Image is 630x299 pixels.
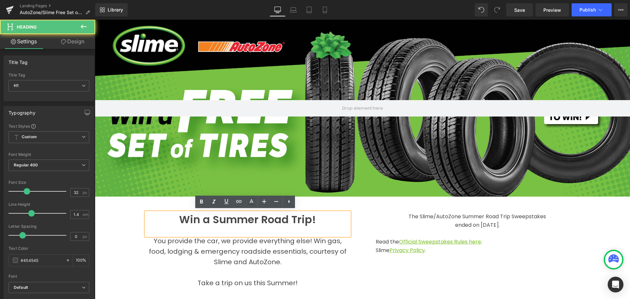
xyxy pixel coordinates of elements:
button: Publish [572,3,612,16]
h1: Win a Summer Road Trip! [51,193,255,207]
b: H1 [14,83,18,88]
div: Letter Spacing [9,224,89,229]
div: Title Tag [9,73,89,77]
div: Title Tag [9,56,28,65]
span: px [83,190,88,195]
span: Publish [579,7,596,12]
div: Font Weight [9,152,89,157]
span: Library [108,7,123,13]
span: Heading [17,24,37,30]
b: Regular 400 [14,162,38,167]
a: New Library [95,3,128,16]
p: Read the . [281,218,484,226]
a: Mobile [317,3,333,16]
div: Text Color [9,246,89,251]
a: Desktop [270,3,285,16]
span: Preview [543,7,561,13]
span: px [83,234,88,239]
button: More [614,3,627,16]
span: Save [514,7,525,13]
button: Undo [475,3,488,16]
a: Tablet [301,3,317,16]
a: Preview [535,3,569,16]
div: Font Size [9,180,89,185]
div: % [73,255,89,266]
div: Open Intercom Messenger [608,277,623,292]
div: Line Height [9,202,89,207]
div: The Slime/AutoZone Summer Road Trip Sweepstakes ended on [DATE]. [281,193,484,209]
input: Color [21,257,63,264]
div: Text Styles [9,123,89,129]
div: Typography [9,106,35,116]
a: Privacy Policy [295,227,330,234]
span: Take a trip on us this Summer! [103,259,203,268]
button: Redo [491,3,504,16]
b: Custom [22,134,37,140]
span: You provide the car, we provide everything else! Win gas, food, lodging & emergency roadside esse... [54,217,252,247]
a: Landing Pages [20,3,95,9]
i: Default [14,285,28,290]
div: Font [9,274,89,279]
p: Slime . [281,226,484,235]
a: Design [49,34,96,49]
span: em [83,212,88,217]
a: Laptop [285,3,301,16]
span: AutoZone/Slime Free Set of Tires Sweepstakes [20,10,83,15]
a: Official Sweepstakes Rules here [304,218,386,226]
